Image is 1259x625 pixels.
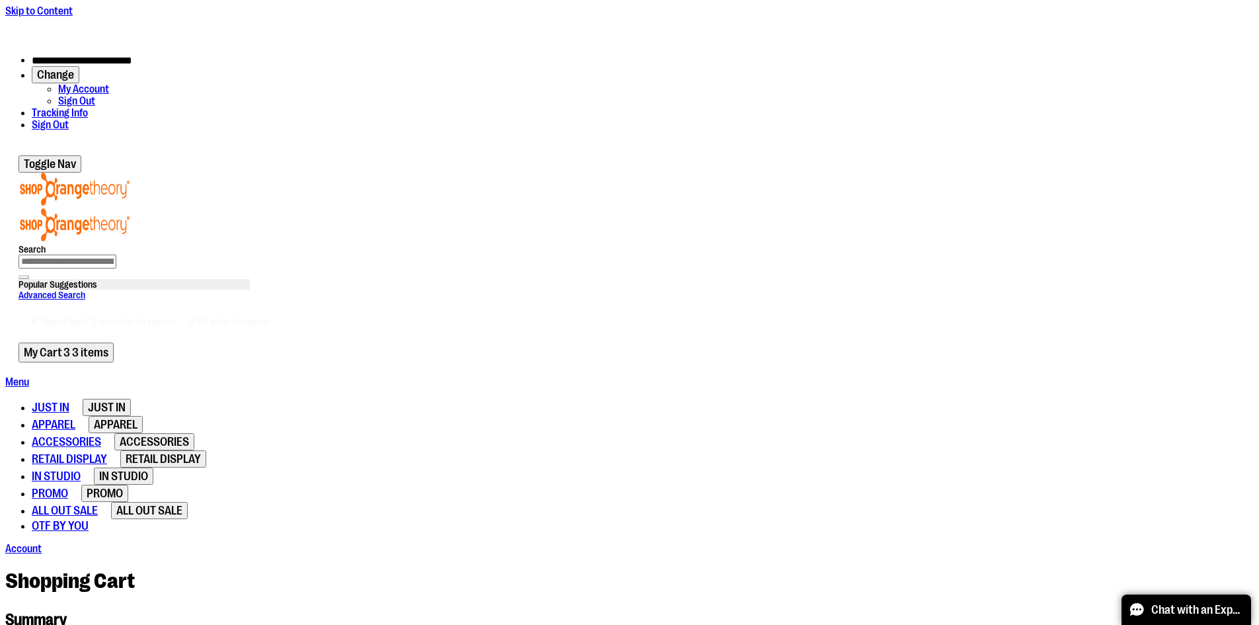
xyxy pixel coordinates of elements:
[58,83,109,95] a: My Account
[19,155,81,173] button: Toggle Nav
[32,487,68,500] span: PROMO
[19,208,131,241] img: Shop Orangetheory
[19,244,46,255] span: Search
[32,504,98,517] span: ALL OUT SALE
[37,68,74,81] span: Change
[72,346,108,359] span: 3
[32,316,174,327] span: # Type at least 3 character to search
[5,569,135,593] span: Shopping Cart
[88,401,126,414] span: JUST IN
[94,418,137,431] span: APPAREL
[32,452,107,466] span: RETAIL DISPLAY
[126,452,201,466] span: RETAIL DISPLAY
[32,470,81,483] span: IN STUDIO
[24,346,62,359] span: My Cart
[19,343,114,362] button: My Cart 3 items
[5,17,1254,44] div: Promotional banner
[19,275,29,279] button: Search
[19,173,131,206] img: Shop Orangetheory
[5,5,73,17] a: Skip to Content
[81,346,108,359] span: items
[120,435,189,448] span: ACCESSORIES
[32,435,101,448] span: ACCESSORIES
[24,157,76,171] span: Toggle Nav
[19,279,250,290] div: Popular Suggestions
[87,487,123,500] span: PROMO
[1151,603,1243,616] span: Chat with an Expert
[5,376,29,388] a: Menu
[19,290,85,300] a: Advanced Search
[32,519,89,532] span: OTF BY YOU
[58,95,95,107] a: Sign Out
[32,66,79,83] button: Account menu
[63,346,70,359] span: 3
[1122,595,1251,625] button: Chat with an Expert
[32,418,75,431] span: APPAREL
[99,470,148,483] span: IN STUDIO
[32,119,69,131] a: Sign Out
[32,107,88,119] a: Tracking Info
[5,543,42,555] a: Account
[32,401,69,414] span: JUST IN
[687,17,717,29] a: Details
[189,316,269,327] span: # Hit enter to search
[116,504,182,517] span: ALL OUT SALE
[543,17,717,29] p: FREE Shipping, orders over $600.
